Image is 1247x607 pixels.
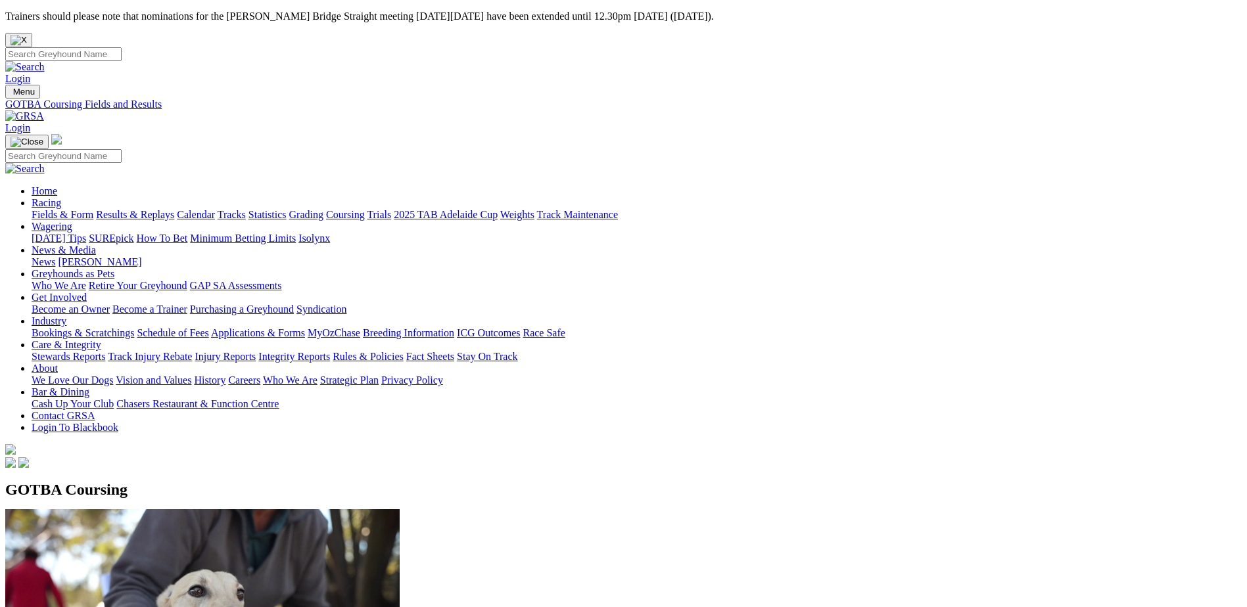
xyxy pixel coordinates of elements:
[523,327,565,338] a: Race Safe
[5,122,30,133] a: Login
[5,33,32,47] button: Close
[5,481,128,498] span: GOTBA Coursing
[32,386,89,397] a: Bar & Dining
[457,351,517,362] a: Stay On Track
[32,280,1242,292] div: Greyhounds as Pets
[11,137,43,147] img: Close
[89,233,133,244] a: SUREpick
[381,374,443,386] a: Privacy Policy
[5,444,16,455] img: logo-grsa-white.png
[11,35,27,45] img: X
[5,110,44,122] img: GRSA
[32,398,1242,410] div: Bar & Dining
[5,149,122,163] input: Search
[32,185,57,196] a: Home
[367,209,391,220] a: Trials
[298,233,330,244] a: Isolynx
[32,315,66,326] a: Industry
[190,233,296,244] a: Minimum Betting Limits
[32,410,95,421] a: Contact GRSA
[32,221,72,232] a: Wagering
[32,233,86,244] a: [DATE] Tips
[32,268,114,279] a: Greyhounds as Pets
[5,47,122,61] input: Search
[32,351,105,362] a: Stewards Reports
[32,374,113,386] a: We Love Our Dogs
[32,303,1242,315] div: Get Involved
[96,209,174,220] a: Results & Replays
[32,256,55,267] a: News
[137,233,188,244] a: How To Bet
[32,363,58,374] a: About
[112,303,187,315] a: Become a Trainer
[194,374,225,386] a: History
[32,209,93,220] a: Fields & Form
[137,327,208,338] a: Schedule of Fees
[5,457,16,468] img: facebook.svg
[500,209,534,220] a: Weights
[296,303,346,315] a: Syndication
[363,327,454,338] a: Breeding Information
[116,398,279,409] a: Chasers Restaurant & Function Centre
[406,351,454,362] a: Fact Sheets
[190,303,294,315] a: Purchasing a Greyhound
[537,209,618,220] a: Track Maintenance
[228,374,260,386] a: Careers
[5,11,1242,22] p: Trainers should please note that nominations for the [PERSON_NAME] Bridge Straight meeting [DATE]...
[263,374,318,386] a: Who We Are
[190,280,282,291] a: GAP SA Assessments
[32,244,96,256] a: News & Media
[289,209,323,220] a: Grading
[5,99,1242,110] a: GOTBA Coursing Fields and Results
[320,374,379,386] a: Strategic Plan
[177,209,215,220] a: Calendar
[32,327,1242,339] div: Industry
[32,209,1242,221] div: Racing
[248,209,287,220] a: Statistics
[32,339,101,350] a: Care & Integrity
[5,85,40,99] button: Toggle navigation
[195,351,256,362] a: Injury Reports
[218,209,246,220] a: Tracks
[5,135,49,149] button: Toggle navigation
[32,256,1242,268] div: News & Media
[58,256,141,267] a: [PERSON_NAME]
[32,233,1242,244] div: Wagering
[32,303,110,315] a: Become an Owner
[457,327,520,338] a: ICG Outcomes
[89,280,187,291] a: Retire Your Greyhound
[32,398,114,409] a: Cash Up Your Club
[51,134,62,145] img: logo-grsa-white.png
[5,163,45,175] img: Search
[32,374,1242,386] div: About
[108,351,192,362] a: Track Injury Rebate
[5,73,30,84] a: Login
[258,351,330,362] a: Integrity Reports
[32,351,1242,363] div: Care & Integrity
[326,209,365,220] a: Coursing
[5,61,45,73] img: Search
[32,280,86,291] a: Who We Are
[211,327,305,338] a: Applications & Forms
[18,457,29,468] img: twitter.svg
[308,327,360,338] a: MyOzChase
[116,374,191,386] a: Vision and Values
[394,209,498,220] a: 2025 TAB Adelaide Cup
[32,422,118,433] a: Login To Blackbook
[32,292,87,303] a: Get Involved
[32,327,134,338] a: Bookings & Scratchings
[333,351,404,362] a: Rules & Policies
[13,87,35,97] span: Menu
[32,197,61,208] a: Racing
